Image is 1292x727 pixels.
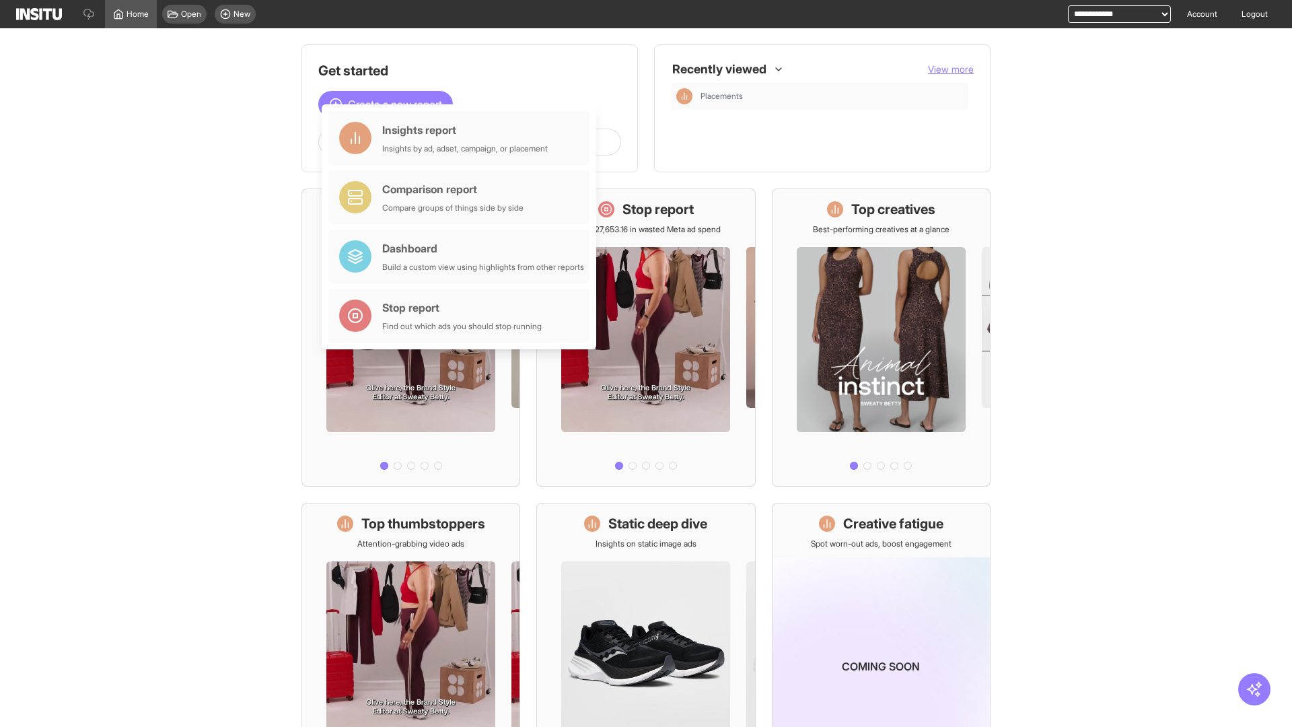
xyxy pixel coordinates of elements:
[928,63,974,76] button: View more
[928,63,974,75] span: View more
[348,96,442,112] span: Create a new report
[676,88,692,104] div: Insights
[536,188,755,487] a: Stop reportSave £27,653.16 in wasted Meta ad spend
[382,262,584,273] div: Build a custom view using highlights from other reports
[382,300,542,316] div: Stop report
[382,203,524,213] div: Compare groups of things side by side
[851,200,935,219] h1: Top creatives
[608,514,707,533] h1: Static deep dive
[571,224,721,235] p: Save £27,653.16 in wasted Meta ad spend
[181,9,201,20] span: Open
[701,91,743,102] span: Placements
[234,9,250,20] span: New
[357,539,464,549] p: Attention-grabbing video ads
[622,200,694,219] h1: Stop report
[813,224,949,235] p: Best-performing creatives at a glance
[701,91,963,102] span: Placements
[772,188,991,487] a: Top creativesBest-performing creatives at a glance
[318,91,453,118] button: Create a new report
[361,514,485,533] h1: Top thumbstoppers
[382,181,524,197] div: Comparison report
[382,122,548,138] div: Insights report
[382,143,548,154] div: Insights by ad, adset, campaign, or placement
[127,9,149,20] span: Home
[16,8,62,20] img: Logo
[301,188,520,487] a: What's live nowSee all active ads instantly
[596,539,696,549] p: Insights on static image ads
[382,240,584,256] div: Dashboard
[318,61,621,80] h1: Get started
[382,321,542,332] div: Find out which ads you should stop running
